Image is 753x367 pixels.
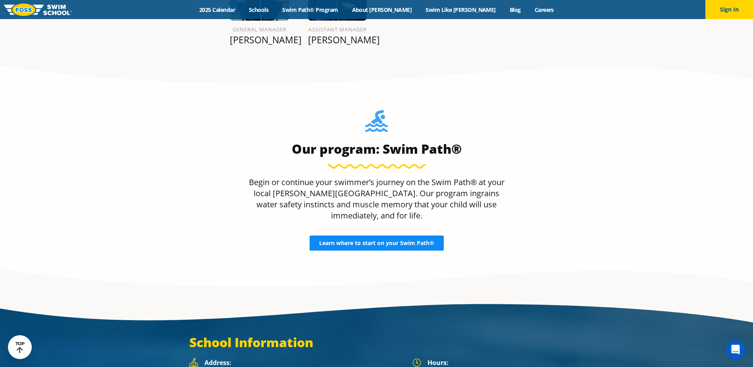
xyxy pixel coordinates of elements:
[308,25,367,34] h6: Assistant Manager
[528,6,560,14] a: Careers
[419,6,503,14] a: Swim Like [PERSON_NAME]
[4,4,72,16] img: FOSS Swim School Logo
[308,34,367,45] p: [PERSON_NAME]
[254,177,505,221] span: at your local [PERSON_NAME][GEOGRAPHIC_DATA]. Our program ingrains water safety instincts and mus...
[249,177,477,187] span: Begin or continue your swimmer’s journey on the Swim Path®
[365,110,388,137] img: Foss-Location-Swimming-Pool-Person.svg
[503,6,528,14] a: Blog
[189,358,198,367] img: Foss Location Address
[15,341,25,353] div: TOP
[275,6,345,14] a: Swim Path® Program
[726,340,745,359] iframe: Intercom live chat
[319,240,434,246] span: Learn where to start on your Swim Path®
[428,358,449,367] strong: Hours:
[189,334,564,350] h3: School Information
[193,6,242,14] a: 2025 Calendar
[412,358,421,367] img: Foss Location Hours
[242,6,275,14] a: Schools
[345,6,419,14] a: About [PERSON_NAME]
[245,141,508,157] h3: Our program: Swim Path®
[230,25,289,34] h6: General Manager
[230,34,289,45] p: [PERSON_NAME]
[310,236,444,251] a: Learn where to start on your Swim Path®
[204,358,231,367] strong: Address:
